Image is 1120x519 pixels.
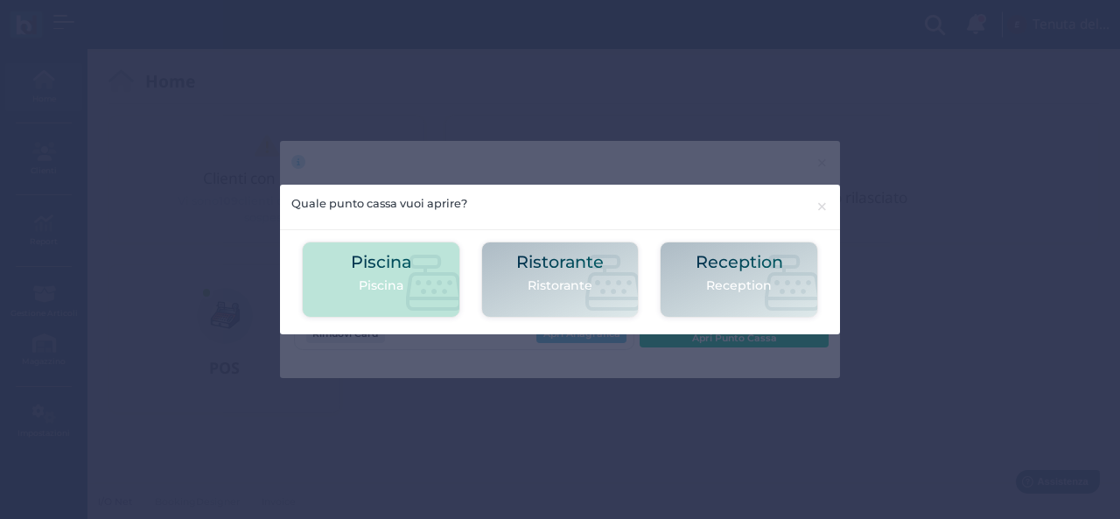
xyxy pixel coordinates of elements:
h5: Quale punto cassa vuoi aprire? [291,195,467,212]
span: Assistenza [52,14,115,27]
h2: Piscina [351,253,411,271]
h2: Ristorante [516,253,604,271]
button: Close [804,185,840,229]
p: Piscina [351,277,411,295]
p: Reception [696,277,783,295]
h2: Reception [696,253,783,271]
span: × [815,195,829,218]
p: Ristorante [516,277,604,295]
